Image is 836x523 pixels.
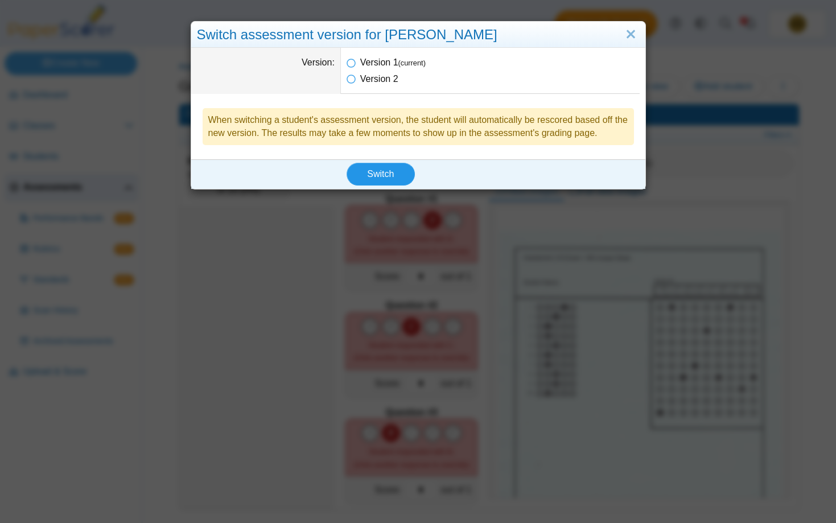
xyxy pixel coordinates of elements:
span: Version 1 [360,57,426,67]
span: Switch [367,169,394,179]
div: Switch assessment version for [PERSON_NAME] [191,22,645,48]
span: Version 2 [360,74,398,84]
button: Switch [347,163,415,186]
small: (current) [398,59,426,67]
a: Close [622,25,640,44]
label: Version [302,57,335,67]
div: When switching a student's assessment version, the student will automatically be rescored based o... [203,108,634,145]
